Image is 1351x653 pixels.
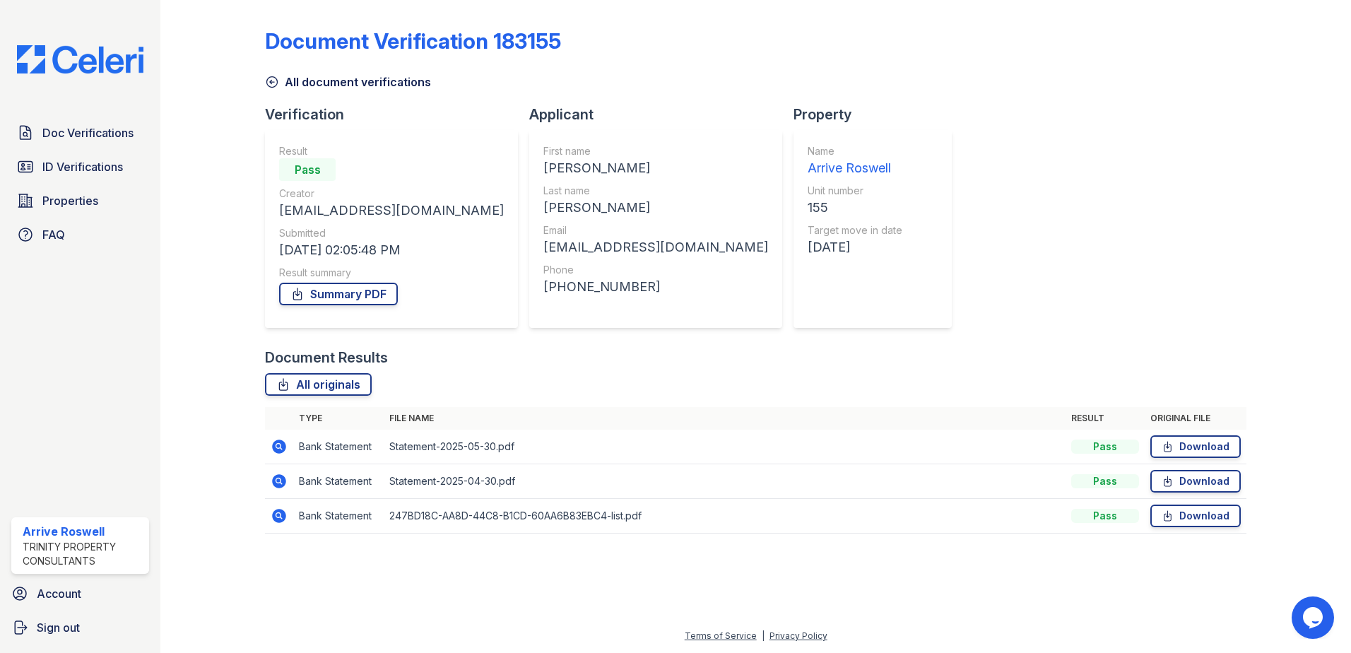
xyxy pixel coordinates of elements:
div: Trinity Property Consultants [23,540,143,568]
a: Name Arrive Roswell [808,144,902,178]
div: Result [279,144,504,158]
div: Verification [265,105,529,124]
div: Property [794,105,963,124]
div: Arrive Roswell [23,523,143,540]
a: All document verifications [265,73,431,90]
div: Pass [1071,474,1139,488]
div: Document Verification 183155 [265,28,561,54]
a: Summary PDF [279,283,398,305]
div: Pass [1071,440,1139,454]
span: Properties [42,192,98,209]
div: [DATE] 02:05:48 PM [279,240,504,260]
a: All originals [265,373,372,396]
a: Doc Verifications [11,119,149,147]
a: Sign out [6,613,155,642]
div: Submitted [279,226,504,240]
div: Unit number [808,184,902,198]
div: Target move in date [808,223,902,237]
div: Email [543,223,768,237]
div: Last name [543,184,768,198]
a: Download [1150,505,1241,527]
a: Properties [11,187,149,215]
th: File name [384,407,1066,430]
div: [EMAIL_ADDRESS][DOMAIN_NAME] [279,201,504,220]
td: Bank Statement [293,430,384,464]
td: 247BD18C-AA8D-44C8-B1CD-60AA6B83EBC4-list.pdf [384,499,1066,534]
span: Account [37,585,81,602]
div: Result summary [279,266,504,280]
div: [PHONE_NUMBER] [543,277,768,297]
span: FAQ [42,226,65,243]
span: ID Verifications [42,158,123,175]
span: Doc Verifications [42,124,134,141]
a: ID Verifications [11,153,149,181]
div: Pass [1071,509,1139,523]
a: Terms of Service [685,630,757,641]
a: Download [1150,470,1241,493]
div: [PERSON_NAME] [543,158,768,178]
div: Arrive Roswell [808,158,902,178]
td: Bank Statement [293,464,384,499]
iframe: chat widget [1292,596,1337,639]
div: Document Results [265,348,388,367]
div: Phone [543,263,768,277]
div: 155 [808,198,902,218]
th: Result [1066,407,1145,430]
td: Statement-2025-04-30.pdf [384,464,1066,499]
a: Download [1150,435,1241,458]
a: Privacy Policy [769,630,827,641]
div: Creator [279,187,504,201]
div: Applicant [529,105,794,124]
span: Sign out [37,619,80,636]
td: Statement-2025-05-30.pdf [384,430,1066,464]
th: Type [293,407,384,430]
div: Pass [279,158,336,181]
a: FAQ [11,220,149,249]
div: Name [808,144,902,158]
div: [EMAIL_ADDRESS][DOMAIN_NAME] [543,237,768,257]
th: Original file [1145,407,1246,430]
div: [DATE] [808,237,902,257]
a: Account [6,580,155,608]
div: | [762,630,765,641]
div: First name [543,144,768,158]
img: CE_Logo_Blue-a8612792a0a2168367f1c8372b55b34899dd931a85d93a1a3d3e32e68fde9ad4.png [6,45,155,73]
div: [PERSON_NAME] [543,198,768,218]
td: Bank Statement [293,499,384,534]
